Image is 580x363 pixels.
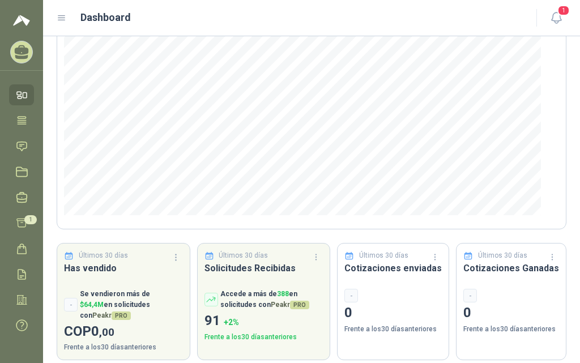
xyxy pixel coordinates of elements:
h3: Solicitudes Recibidas [204,261,323,275]
p: Frente a los 30 días anteriores [204,332,323,343]
p: Se vendieron más de en solicitudes con [80,289,183,321]
p: Frente a los 30 días anteriores [463,324,559,335]
span: $ 64,4M [80,301,104,309]
p: Últimos 30 días [478,250,527,261]
p: 0 [344,302,442,324]
p: COP [64,321,183,343]
h3: Has vendido [64,261,183,275]
p: Últimos 30 días [219,250,268,261]
span: PRO [290,301,309,309]
span: 1 [24,215,37,224]
span: ,00 [99,326,114,339]
div: - [463,289,477,302]
p: Accede a más de en solicitudes con [220,289,323,310]
h1: Dashboard [80,10,131,25]
p: Últimos 30 días [79,250,128,261]
img: Logo peakr [13,14,30,27]
div: - [64,298,78,311]
span: Peakr [92,311,131,319]
p: Frente a los 30 días anteriores [344,324,442,335]
span: + 2 % [224,318,239,327]
span: PRO [112,311,131,320]
div: - [344,289,358,302]
p: 0 [463,302,559,324]
span: Peakr [271,301,309,309]
p: Últimos 30 días [359,250,408,261]
span: 1 [557,5,570,16]
span: 0 [91,323,114,339]
p: Frente a los 30 días anteriores [64,342,183,353]
span: 388 [277,290,289,298]
a: 1 [9,212,34,233]
h3: Cotizaciones enviadas [344,261,442,275]
button: 1 [546,8,566,28]
p: 91 [204,310,323,332]
h3: Cotizaciones Ganadas [463,261,559,275]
